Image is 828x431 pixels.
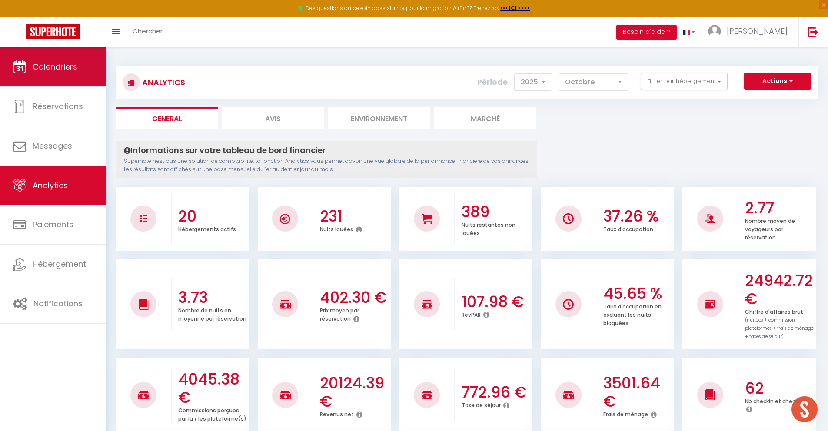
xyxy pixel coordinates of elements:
[462,293,531,311] h3: 107.98 €
[462,400,501,409] p: Taxe de séjour
[140,215,147,222] img: NO IMAGE
[616,25,677,40] button: Besoin d'aide ?
[434,107,536,129] li: Marché
[33,61,77,72] span: Calendriers
[178,370,247,407] h3: 4045.38 €
[477,73,508,92] label: Période
[124,157,529,174] p: Superhote n'est pas une solution de comptabilité. La fonction Analytics vous permet d'avoir une v...
[178,288,247,307] h3: 3.73
[178,224,236,233] p: Hébergements actifs
[33,219,73,230] span: Paiements
[603,285,672,303] h3: 45.65 %
[808,27,818,37] img: logout
[791,396,818,422] div: Ouvrir le chat
[178,207,247,225] h3: 20
[140,73,185,92] h3: Analytics
[745,317,814,340] span: (nuitées + commission plateformes + frais de ménage + taxes de séjour)
[320,207,389,225] h3: 231
[563,299,574,310] img: NO IMAGE
[33,101,83,112] span: Réservations
[702,17,798,47] a: ... [PERSON_NAME]
[126,17,169,47] a: Chercher
[33,259,86,269] span: Hébergement
[745,199,814,217] h3: 2.77
[603,207,672,225] h3: 37.26 %
[178,305,246,322] p: Nombre de nuits en moyenne par réservation
[462,309,481,318] p: RevPAR
[708,25,721,38] img: ...
[222,107,324,129] li: Avis
[33,298,83,309] span: Notifications
[33,140,72,151] span: Messages
[462,383,531,401] h3: 772.96 €
[328,107,430,129] li: Environnement
[33,180,68,191] span: Analytics
[745,215,795,241] p: Nombre moyen de voyageurs par réservation
[178,405,246,422] p: Commissions perçues par la / les plateforme(s)
[745,379,814,398] h3: 62
[641,73,728,90] button: Filtrer par hébergement
[462,219,515,237] p: Nuits restantes non louées
[745,396,808,405] p: Nb checkin et checkout
[603,301,662,327] p: Taux d'occupation en excluant les nuits bloquées
[320,374,389,411] h3: 20124.39 €
[320,224,353,233] p: Nuits louées
[705,299,715,309] img: NO IMAGE
[745,306,814,340] p: Chiffre d'affaires brut
[500,4,530,12] a: >>> ICI <<<<
[462,203,531,221] h3: 389
[603,409,648,418] p: Frais de ménage
[744,73,811,90] button: Actions
[727,26,788,36] span: [PERSON_NAME]
[133,27,163,36] span: Chercher
[320,288,389,307] h3: 402.30 €
[116,107,218,129] li: General
[603,374,672,411] h3: 3501.64 €
[320,305,359,322] p: Prix moyen par réservation
[124,146,529,155] h4: Informations sur votre tableau de bord financier
[745,272,814,308] h3: 24942.72 €
[603,224,653,233] p: Taux d'occupation
[320,409,354,418] p: Revenus net
[26,24,80,39] img: Super Booking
